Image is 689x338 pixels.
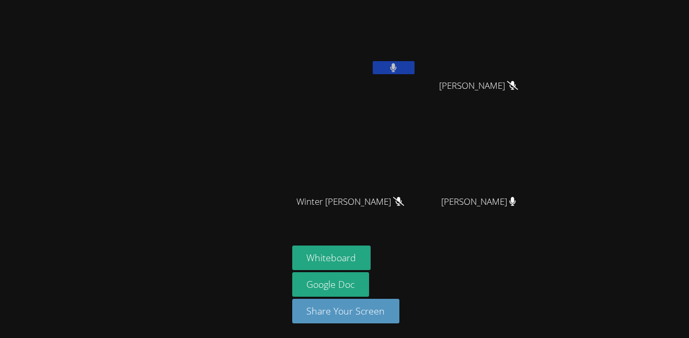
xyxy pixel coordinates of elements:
[296,194,404,209] span: Winter [PERSON_NAME]
[292,272,370,297] a: Google Doc
[441,194,516,209] span: [PERSON_NAME]
[292,246,371,270] button: Whiteboard
[292,299,400,323] button: Share Your Screen
[439,78,518,94] span: [PERSON_NAME]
